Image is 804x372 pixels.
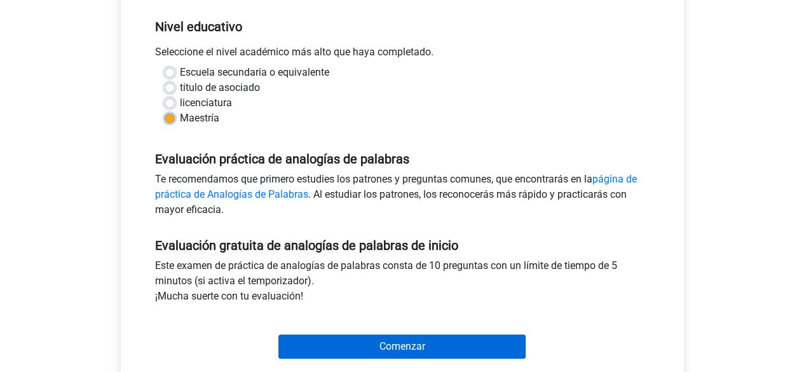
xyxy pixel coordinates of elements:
font: Nivel educativo [155,19,242,34]
font: licenciatura [180,97,232,109]
font: Seleccione el nivel académico más alto que haya completado. [155,46,433,58]
font: título de asociado [180,81,260,93]
font: . Al estudiar los patrones, los reconocerás más rápido y practicarás con mayor eficacia. [155,188,627,216]
font: Te recomendamos que primero estudies los patrones y preguntas comunes, que encontrarás en la [155,173,592,185]
font: Maestría [180,112,219,124]
font: Evaluación práctica de analogías de palabras [155,151,409,167]
font: Evaluación gratuita de analogías de palabras de inicio [155,238,458,253]
font: Este examen de práctica de analogías de palabras consta de 10 preguntas con un límite de tiempo d... [155,259,617,287]
font: ¡Mucha suerte con tu evaluación! [155,290,303,302]
input: Comenzar [278,334,526,359]
font: Escuela secundaria o equivalente [180,66,329,78]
